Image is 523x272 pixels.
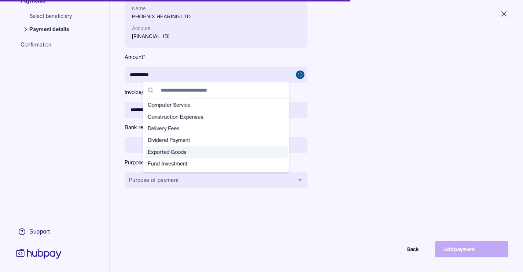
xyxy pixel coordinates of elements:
[125,159,307,166] label: Purpose of payment
[148,113,276,120] span: Construction Expenses
[148,125,276,132] span: Delivery Fees
[491,6,517,22] button: Close
[15,224,63,239] a: Support
[148,148,276,156] span: Exported Goods
[148,137,276,144] span: Dividend Payment
[29,12,72,20] span: Select beneficiary
[125,89,307,96] label: Invoice/Document ID
[148,101,276,109] span: Computer Service
[125,124,307,131] label: Bank reference
[21,41,79,54] span: Confirmation
[29,26,72,33] span: Payment details
[132,24,300,32] p: Account
[132,12,300,21] p: PHOENIX HEARING LTD
[132,32,300,40] p: [FINANCIAL_ID]
[29,228,50,236] div: Support
[125,53,307,61] label: Amount
[148,160,276,167] span: Fund Investment
[354,241,428,257] button: Back
[125,172,307,188] button: Purpose of payment
[132,4,300,12] p: Name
